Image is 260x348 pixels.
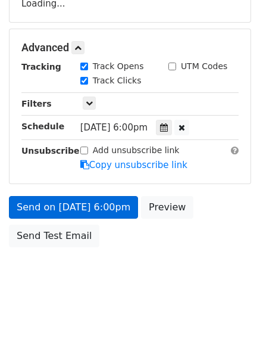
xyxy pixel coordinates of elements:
label: Add unsubscribe link [93,144,180,157]
strong: Schedule [21,122,64,131]
label: Track Opens [93,60,144,73]
strong: Tracking [21,62,61,72]
a: Send on [DATE] 6:00pm [9,196,138,219]
a: Send Test Email [9,225,99,247]
span: [DATE] 6:00pm [80,122,148,133]
strong: Unsubscribe [21,146,80,156]
strong: Filters [21,99,52,108]
a: Copy unsubscribe link [80,160,187,170]
iframe: Chat Widget [201,291,260,348]
a: Preview [141,196,193,219]
label: Track Clicks [93,74,142,87]
h5: Advanced [21,41,239,54]
label: UTM Codes [181,60,227,73]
